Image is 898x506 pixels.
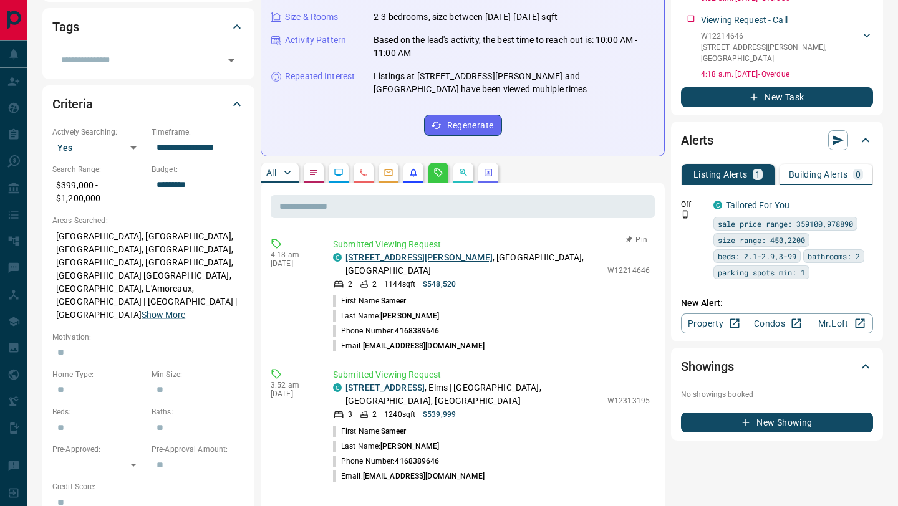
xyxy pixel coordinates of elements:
div: condos.ca [333,383,342,392]
p: Home Type: [52,369,145,380]
p: W12214646 [607,265,650,276]
p: Viewing Request - Call [701,14,788,27]
a: Property [681,313,745,333]
p: 1240 sqft [384,409,415,420]
p: Budget: [152,164,244,175]
span: size range: 450,2200 [718,234,805,246]
span: beds: 2.1-2.9,3-99 [718,250,796,262]
span: 4168389646 [395,457,439,465]
p: Based on the lead's activity, the best time to reach out is: 10:00 AM - 11:00 AM [374,34,654,60]
p: Email: [333,340,485,351]
div: Alerts [681,125,873,155]
p: 2 [372,409,377,420]
span: parking spots min: 1 [718,266,805,279]
svg: Opportunities [458,168,468,178]
button: New Task [681,87,873,107]
p: Activity Pattern [285,34,346,47]
button: Open [223,52,240,69]
p: Search Range: [52,164,145,175]
a: Condos [745,313,809,333]
div: Criteria [52,89,244,119]
p: Building Alerts [789,170,848,179]
p: , [GEOGRAPHIC_DATA], [GEOGRAPHIC_DATA] [345,251,601,277]
p: [GEOGRAPHIC_DATA], [GEOGRAPHIC_DATA], [GEOGRAPHIC_DATA], [GEOGRAPHIC_DATA], [GEOGRAPHIC_DATA], [G... [52,226,244,325]
p: Off [681,199,706,210]
p: [DATE] [271,389,314,398]
a: Mr.Loft [809,313,873,333]
p: Baths: [152,406,244,418]
p: Motivation: [52,332,244,343]
p: Listing Alerts [693,170,748,179]
p: First Name: [333,295,406,307]
p: Areas Searched: [52,215,244,226]
p: 2 [372,279,377,290]
p: Actively Searching: [52,126,145,138]
p: Pre-Approved: [52,444,145,455]
p: All [266,168,276,177]
p: Timeframe: [152,126,244,138]
p: 3 [348,409,352,420]
p: , Elms | [GEOGRAPHIC_DATA], [GEOGRAPHIC_DATA], [GEOGRAPHIC_DATA] [345,381,601,408]
svg: Agent Actions [483,168,493,178]
p: W12313195 [607,395,650,406]
p: $539,999 [423,409,456,420]
p: 4:18 am [271,251,314,259]
p: Last Name: [333,441,440,452]
p: Submitted Viewing Request [333,368,650,381]
h2: Alerts [681,130,713,150]
div: Showings [681,351,873,381]
p: Submitted Viewing Request [333,238,650,251]
button: Show More [142,308,185,322]
p: Size & Rooms [285,11,339,24]
p: Beds: [52,406,145,418]
p: $399,000 - $1,200,000 [52,175,145,209]
svg: Notes [309,168,319,178]
a: Tailored For You [726,200,789,210]
p: Pre-Approval Amount: [152,444,244,455]
p: Min Size: [152,369,244,380]
button: Pin [619,234,655,246]
span: Sameer [381,427,406,436]
p: No showings booked [681,389,873,400]
p: [STREET_ADDRESS][PERSON_NAME] , [GEOGRAPHIC_DATA] [701,42,861,64]
button: Regenerate [424,115,502,136]
h2: Tags [52,17,79,37]
p: $548,520 [423,279,456,290]
svg: Calls [359,168,369,178]
p: Credit Score: [52,481,244,492]
button: New Showing [681,413,873,432]
p: First Name: [333,426,406,437]
a: [STREET_ADDRESS] [345,383,425,393]
h2: Criteria [52,94,93,114]
p: W12214646 [701,31,861,42]
p: 4:18 a.m. [DATE] - Overdue [701,69,873,80]
span: [EMAIL_ADDRESS][DOMAIN_NAME] [363,341,485,350]
svg: Lead Browsing Activity [334,168,344,178]
svg: Emails [384,168,393,178]
span: 4168389646 [395,327,439,335]
svg: Listing Alerts [408,168,418,178]
p: [DATE] [271,259,314,268]
p: New Alert: [681,297,873,310]
p: Phone Number: [333,456,440,467]
p: 2-3 bedrooms, size between [DATE]-[DATE] sqft [374,11,558,24]
span: bathrooms: 2 [808,250,860,262]
span: [EMAIL_ADDRESS][DOMAIN_NAME] [363,472,485,480]
a: [STREET_ADDRESS][PERSON_NAME] [345,252,493,262]
div: Tags [52,12,244,42]
p: Phone Number: [333,325,440,337]
p: Listings at [STREET_ADDRESS][PERSON_NAME] and [GEOGRAPHIC_DATA] have been viewed multiple times [374,70,654,96]
svg: Push Notification Only [681,210,690,219]
span: [PERSON_NAME] [380,312,439,320]
p: 0 [856,170,861,179]
div: Yes [52,138,145,158]
span: Sameer [381,297,406,305]
p: 2 [348,279,352,290]
div: condos.ca [333,253,342,262]
p: 3:52 am [271,381,314,389]
div: condos.ca [713,201,722,209]
span: [PERSON_NAME] [380,442,439,451]
div: W12214646[STREET_ADDRESS][PERSON_NAME],[GEOGRAPHIC_DATA] [701,28,873,67]
svg: Requests [433,168,443,178]
span: sale price range: 359100,978890 [718,217,853,230]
